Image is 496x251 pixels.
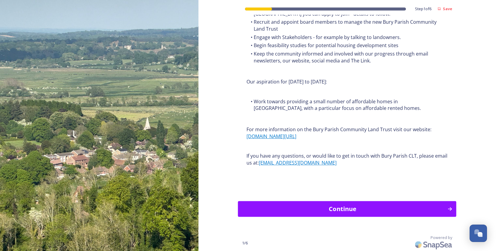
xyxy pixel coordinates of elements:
[238,201,456,217] button: Continue
[259,159,337,166] a: [EMAIL_ADDRESS][DOMAIN_NAME]
[246,133,296,140] a: [DOMAIN_NAME][URL]
[246,19,448,32] li: Recruit and appoint board members to manage the new Bury Parish Community Land Trust
[242,240,248,246] span: 1 / 6
[415,6,431,12] span: Step 1 of 6
[246,34,448,41] li: Engage with Stakeholders - for example by talking to landowners.
[246,78,448,85] p: Our aspiration for [DATE] to [DATE]:
[470,225,487,242] button: Open Chat
[241,204,444,213] div: Continue
[246,42,448,49] li: Begin feasibility studies for potential housing development sites
[443,6,452,11] strong: Save
[431,235,452,240] span: Powered by
[246,153,448,166] p: If you have any questions, or would like to get in touch with Bury Parish CLT, please email us at:
[246,98,448,112] li: Work towards providing a small number of affordable homes in [GEOGRAPHIC_DATA], with a particular...
[246,50,448,64] li: Keep the community informed and involved with our progress through email newsletters, our website...
[246,126,448,140] p: For more information on the Bury Parish Community Land Trust visit our website:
